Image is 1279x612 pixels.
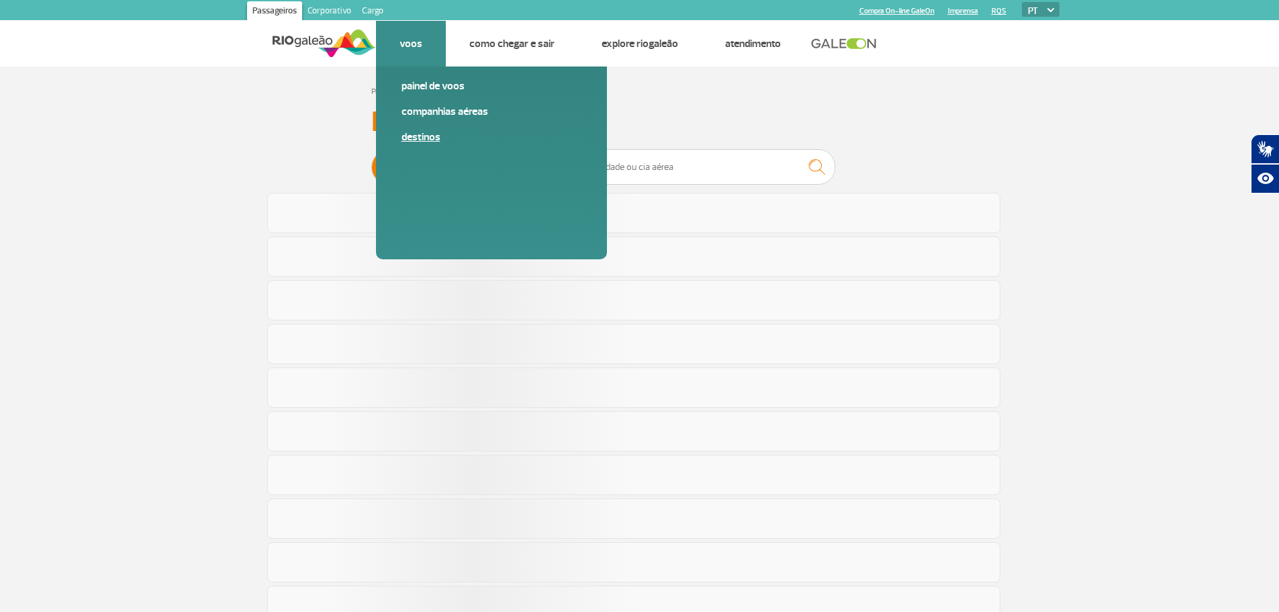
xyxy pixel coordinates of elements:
a: Explore RIOgaleão [602,37,678,50]
a: Cargo [357,1,389,23]
a: Passageiros [247,1,302,23]
a: Compra On-line GaleOn [859,7,935,15]
a: Destinos [401,130,581,144]
a: Página Inicial [371,87,413,97]
a: Painel de voos [401,79,581,93]
a: Como chegar e sair [469,37,555,50]
h3: Painel de Voos [371,105,908,139]
a: Companhias Aéreas [401,104,581,119]
div: Plugin de acessibilidade da Hand Talk. [1251,134,1279,193]
a: RQS [992,7,1006,15]
a: Corporativo [302,1,357,23]
button: Abrir recursos assistivos. [1251,164,1279,193]
input: Voo, cidade ou cia aérea [567,149,835,185]
a: Voos [399,37,422,50]
a: Imprensa [948,7,978,15]
button: Abrir tradutor de língua de sinais. [1251,134,1279,164]
a: Atendimento [725,37,781,50]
